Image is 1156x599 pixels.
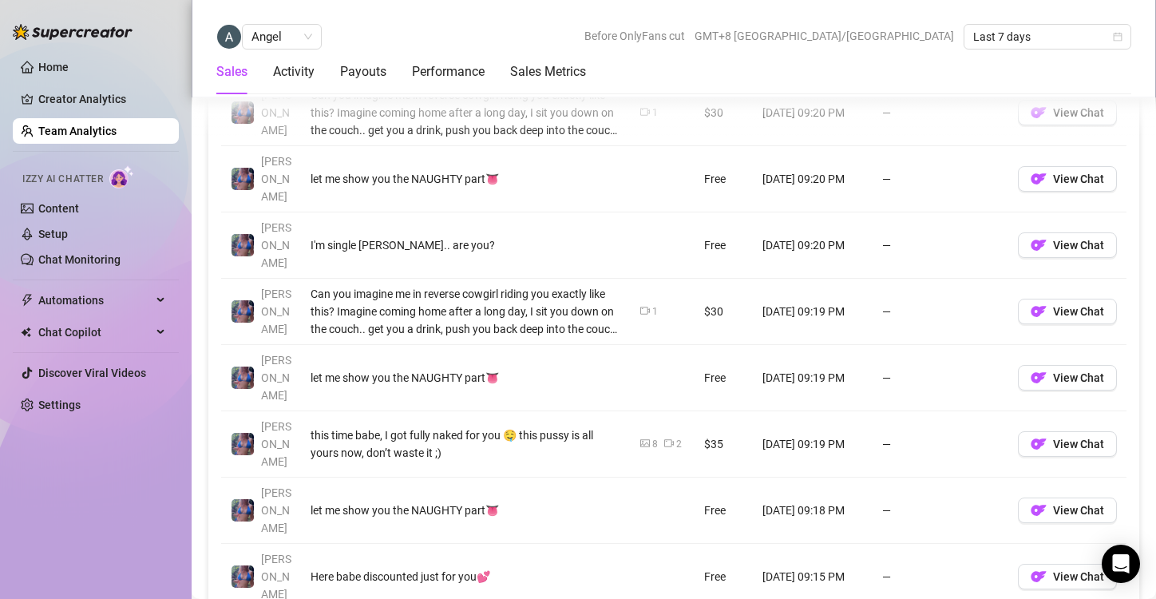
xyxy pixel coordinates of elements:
[1053,173,1104,185] span: View Chat
[261,486,291,534] span: [PERSON_NAME]
[1102,545,1140,583] div: Open Intercom Messenger
[38,228,68,240] a: Setup
[652,304,658,319] div: 1
[1018,309,1117,322] a: OFView Chat
[1018,574,1117,587] a: OFView Chat
[1018,166,1117,192] button: OFView Chat
[1031,303,1047,319] img: OF
[38,86,166,112] a: Creator Analytics
[973,25,1122,49] span: Last 7 days
[1018,232,1117,258] button: OFView Chat
[1053,371,1104,384] span: View Chat
[412,62,485,81] div: Performance
[753,146,873,212] td: [DATE] 09:20 PM
[1053,570,1104,583] span: View Chat
[873,345,1008,411] td: —
[38,399,81,411] a: Settings
[652,105,658,121] div: 1
[232,101,254,124] img: Jaylie
[311,86,621,139] div: Can you imagine me in reverse cowgirl riding you exactly like this? Imagine coming home after a l...
[38,253,121,266] a: Chat Monitoring
[1018,110,1117,123] a: OFView Chat
[38,319,152,345] span: Chat Copilot
[1031,105,1047,121] img: OF
[695,24,954,48] span: GMT+8 [GEOGRAPHIC_DATA]/[GEOGRAPHIC_DATA]
[1018,431,1117,457] button: OFView Chat
[311,426,621,462] div: this time babe, I got fully naked for you 🤤 this pussy is all yours now, don’t waste it ;)
[217,25,241,49] img: Angel
[1031,370,1047,386] img: OF
[216,62,247,81] div: Sales
[1018,243,1117,256] a: OFView Chat
[311,285,621,338] div: Can you imagine me in reverse cowgirl riding you exactly like this? Imagine coming home after a l...
[873,212,1008,279] td: —
[753,411,873,478] td: [DATE] 09:19 PM
[695,279,753,345] td: $30
[1031,436,1047,452] img: OF
[232,433,254,455] img: Jaylie
[1018,498,1117,523] button: OFView Chat
[640,306,650,315] span: video-camera
[22,172,103,187] span: Izzy AI Chatter
[38,125,117,137] a: Team Analytics
[311,502,621,519] div: let me show you the NAUGHTY part👅
[1031,569,1047,585] img: OF
[584,24,685,48] span: Before OnlyFans cut
[1113,32,1122,42] span: calendar
[340,62,386,81] div: Payouts
[664,438,674,448] span: video-camera
[261,89,291,137] span: [PERSON_NAME]
[873,146,1008,212] td: —
[1018,299,1117,324] button: OFView Chat
[1053,106,1104,119] span: View Chat
[261,221,291,269] span: [PERSON_NAME]
[261,420,291,468] span: [PERSON_NAME]
[311,170,621,188] div: let me show you the NAUGHTY part👅
[311,236,621,254] div: I'm single [PERSON_NAME].. are you?
[753,212,873,279] td: [DATE] 09:20 PM
[873,279,1008,345] td: —
[676,437,682,452] div: 2
[1018,100,1117,125] button: OFView Chat
[1018,365,1117,391] button: OFView Chat
[652,437,658,452] div: 8
[261,288,291,335] span: [PERSON_NAME]
[1018,442,1117,454] a: OFView Chat
[753,80,873,146] td: [DATE] 09:20 PM
[232,499,254,522] img: Jaylie
[232,565,254,588] img: Jaylie
[1053,504,1104,517] span: View Chat
[21,294,34,307] span: thunderbolt
[695,146,753,212] td: Free
[873,411,1008,478] td: —
[311,369,621,387] div: let me show you the NAUGHTY part👅
[1053,438,1104,450] span: View Chat
[232,300,254,323] img: Jaylie
[109,165,134,188] img: AI Chatter
[261,354,291,402] span: [PERSON_NAME]
[1018,564,1117,589] button: OFView Chat
[873,80,1008,146] td: —
[753,478,873,544] td: [DATE] 09:18 PM
[695,478,753,544] td: Free
[1053,305,1104,318] span: View Chat
[21,327,31,338] img: Chat Copilot
[753,345,873,411] td: [DATE] 09:19 PM
[695,212,753,279] td: Free
[38,367,146,379] a: Discover Viral Videos
[13,24,133,40] img: logo-BBDzfeDw.svg
[273,62,315,81] div: Activity
[640,107,650,117] span: video-camera
[1031,171,1047,187] img: OF
[1031,237,1047,253] img: OF
[38,61,69,73] a: Home
[38,288,152,313] span: Automations
[1018,177,1117,189] a: OFView Chat
[251,25,312,49] span: Angel
[261,155,291,203] span: [PERSON_NAME]
[232,168,254,190] img: Jaylie
[232,367,254,389] img: Jaylie
[695,345,753,411] td: Free
[695,80,753,146] td: $30
[873,478,1008,544] td: —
